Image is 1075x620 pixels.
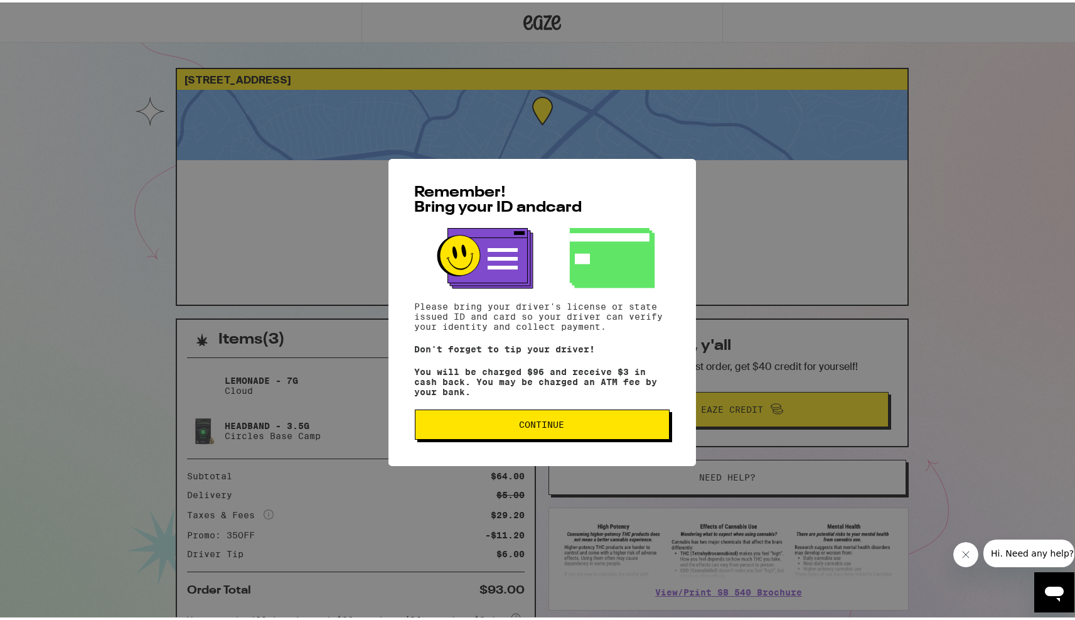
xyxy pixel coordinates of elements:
[415,299,670,329] p: Please bring your driver's license or state issued ID and card so your driver can verify your ide...
[983,537,1074,565] iframe: Message from company
[415,183,582,213] span: Remember! Bring your ID and card
[520,418,565,427] span: Continue
[953,540,978,565] iframe: Close message
[415,407,670,437] button: Continue
[415,342,670,352] p: Don't forget to tip your driver!
[415,364,670,394] p: You will be charged $96 and receive $3 in cash back. You may be charged an ATM fee by your bank.
[1034,570,1074,610] iframe: Button to launch messaging window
